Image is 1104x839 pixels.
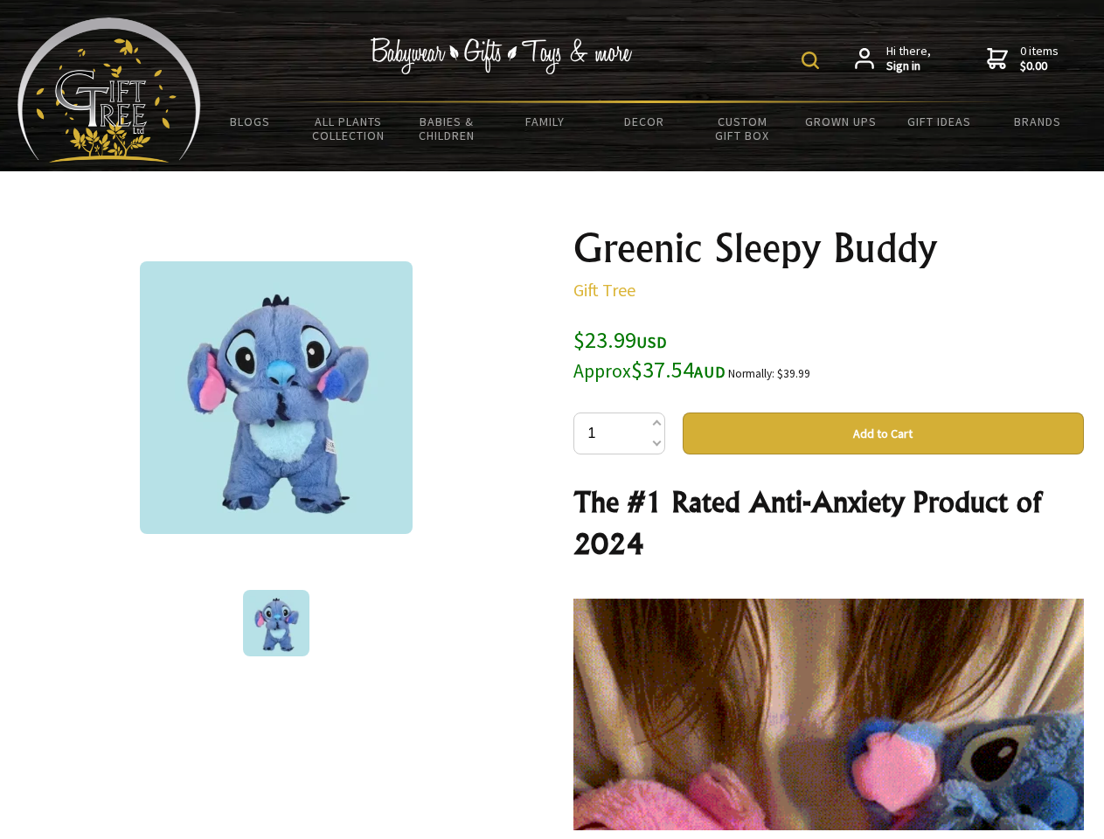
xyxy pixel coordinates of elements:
[987,44,1059,74] a: 0 items$0.00
[791,103,890,140] a: Grown Ups
[886,59,931,74] strong: Sign in
[573,325,726,384] span: $23.99 $37.54
[17,17,201,163] img: Babyware - Gifts - Toys and more...
[573,359,631,383] small: Approx
[728,366,810,381] small: Normally: $39.99
[398,103,496,154] a: Babies & Children
[300,103,399,154] a: All Plants Collection
[802,52,819,69] img: product search
[989,103,1087,140] a: Brands
[573,484,1041,561] strong: The #1 Rated Anti-Anxiety Product of 2024
[201,103,300,140] a: BLOGS
[1020,43,1059,74] span: 0 items
[573,227,1084,269] h1: Greenic Sleepy Buddy
[636,332,667,352] span: USD
[140,261,413,534] img: Greenic Sleepy Buddy
[243,590,309,656] img: Greenic Sleepy Buddy
[496,103,595,140] a: Family
[683,413,1084,454] button: Add to Cart
[371,38,633,74] img: Babywear - Gifts - Toys & more
[886,44,931,74] span: Hi there,
[890,103,989,140] a: Gift Ideas
[855,44,931,74] a: Hi there,Sign in
[694,362,726,382] span: AUD
[573,279,635,301] a: Gift Tree
[693,103,792,154] a: Custom Gift Box
[594,103,693,140] a: Decor
[1020,59,1059,74] strong: $0.00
